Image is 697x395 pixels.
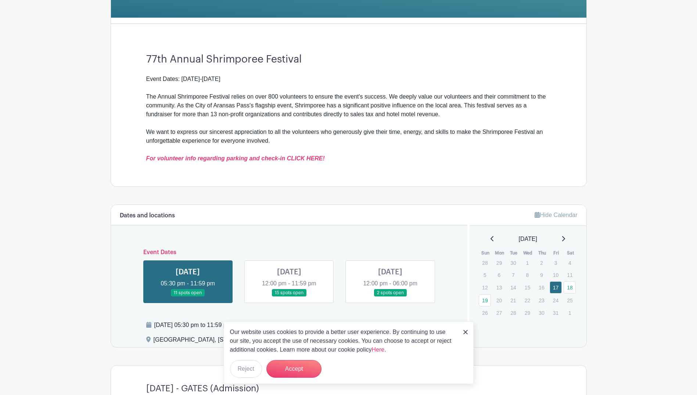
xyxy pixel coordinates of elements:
[146,155,325,161] a: For volunteer info regarding parking and check-in CLICK HERE!
[507,295,519,306] p: 21
[154,321,351,330] div: [DATE] 05:30 pm to 11:59 pm
[146,53,551,66] h3: 77th Annual Shrimporee Festival
[478,249,493,257] th: Sun
[493,249,507,257] th: Mon
[550,281,562,293] a: 17
[493,282,505,293] p: 13
[535,282,547,293] p: 16
[564,307,576,319] p: 1
[507,249,521,257] th: Tue
[535,307,547,319] p: 30
[154,335,324,347] div: [GEOGRAPHIC_DATA], [STREET_ADDRESS][PERSON_NAME]
[493,295,505,306] p: 20
[564,269,576,281] p: 11
[266,360,321,378] button: Accept
[493,269,505,281] p: 6
[146,128,551,163] div: We want to express our sincerest appreciation to all the volunteers who generously give their tim...
[563,249,578,257] th: Sat
[521,257,533,268] p: 1
[549,249,564,257] th: Fri
[372,346,385,353] a: Here
[230,360,262,378] button: Reject
[521,269,533,281] p: 8
[479,282,491,293] p: 12
[521,307,533,319] p: 29
[479,257,491,268] p: 28
[550,295,562,306] p: 24
[479,307,491,319] p: 26
[479,269,491,281] p: 5
[507,269,519,281] p: 7
[519,235,537,243] span: [DATE]
[463,330,468,334] img: close_button-5f87c8562297e5c2d7936805f587ecaba9071eb48480494691a3f1689db116b3.svg
[493,257,505,268] p: 29
[230,328,456,354] p: Our website uses cookies to provide a better user experience. By continuing to use our site, you ...
[550,307,562,319] p: 31
[146,383,259,394] h4: [DATE] - GATES (Admission)
[535,249,549,257] th: Thu
[146,75,551,128] div: Event Dates: [DATE]-[DATE] The Annual Shrimporee Festival relies on over 800 volunteers to ensure...
[535,295,547,306] p: 23
[507,282,519,293] p: 14
[507,257,519,268] p: 30
[479,294,491,306] a: 19
[507,307,519,319] p: 28
[521,249,535,257] th: Wed
[535,257,547,268] p: 2
[550,269,562,281] p: 10
[120,212,175,219] h6: Dates and locations
[493,307,505,319] p: 27
[564,257,576,268] p: 4
[521,295,533,306] p: 22
[550,257,562,268] p: 3
[521,282,533,293] p: 15
[535,269,547,281] p: 9
[137,249,441,256] h6: Event Dates
[535,212,577,218] a: Hide Calendar
[564,295,576,306] p: 25
[564,281,576,293] a: 18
